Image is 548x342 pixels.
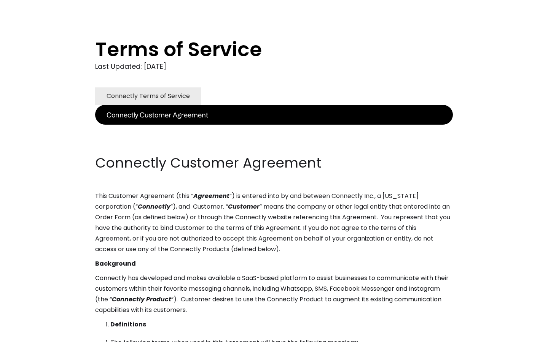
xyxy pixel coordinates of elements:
[95,125,453,135] p: ‍
[193,192,229,200] em: Agreement
[8,328,46,339] aside: Language selected: English
[15,329,46,339] ul: Language list
[110,320,146,329] strong: Definitions
[95,139,453,150] p: ‍
[95,273,453,315] p: Connectly has developed and makes available a SaaS-based platform to assist businesses to communi...
[95,61,453,72] div: Last Updated: [DATE]
[107,91,190,101] div: Connectly Terms of Service
[107,109,208,120] div: Connectly Customer Agreement
[95,38,422,61] h1: Terms of Service
[95,191,453,255] p: This Customer Agreement (this “ ”) is entered into by and between Connectly Inc., a [US_STATE] co...
[95,259,136,268] strong: Background
[112,295,171,304] em: Connectly Product
[228,202,260,211] em: Customer
[95,154,453,173] h2: Connectly Customer Agreement
[138,202,170,211] em: Connectly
